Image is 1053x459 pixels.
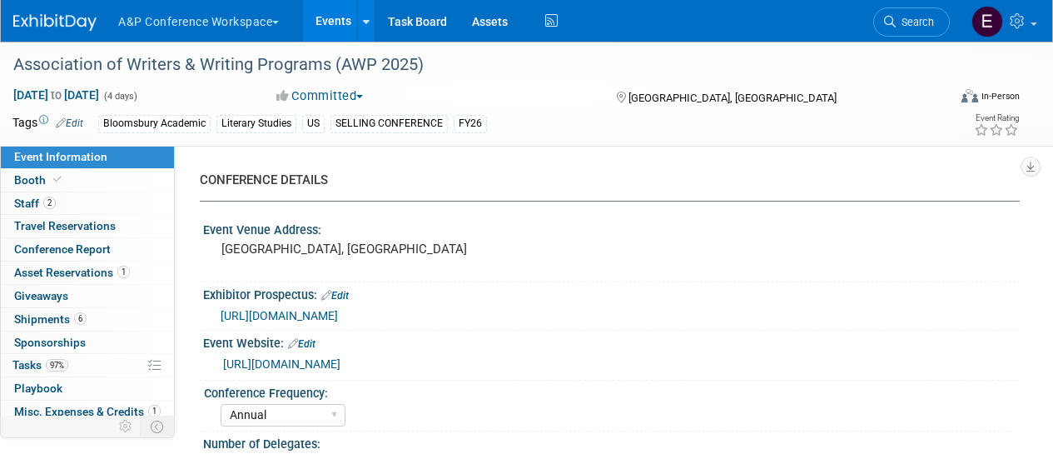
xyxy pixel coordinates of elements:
[302,115,325,132] div: US
[12,358,68,372] span: Tasks
[321,290,349,302] a: Edit
[1,262,174,284] a: Asset Reservations1
[43,197,56,209] span: 2
[961,89,978,102] img: Format-Inperson.png
[1,354,174,377] a: Tasks97%
[1,215,174,237] a: Travel Reservations
[873,7,950,37] a: Search
[46,359,68,372] span: 97%
[56,117,83,129] a: Edit
[1,146,174,168] a: Event Information
[628,92,837,104] span: [GEOGRAPHIC_DATA], [GEOGRAPHIC_DATA]
[14,405,161,418] span: Misc. Expenses & Credits
[221,309,338,322] a: [URL][DOMAIN_NAME]
[221,242,525,257] pre: [GEOGRAPHIC_DATA], [GEOGRAPHIC_DATA]
[203,282,1020,304] div: Exhibitor Prospectus:
[14,150,107,163] span: Event Information
[1,377,174,400] a: Playbook
[12,114,83,133] td: Tags
[53,175,62,184] i: Booth reservation complete
[14,197,56,210] span: Staff
[896,16,934,28] span: Search
[204,381,1012,402] div: Conference Frequency:
[223,357,340,371] a: [URL][DOMAIN_NAME]
[74,312,87,325] span: 6
[1,169,174,192] a: Booth
[14,289,68,302] span: Giveaways
[1,285,174,307] a: Giveaways
[1,192,174,215] a: Staff2
[14,382,62,395] span: Playbook
[13,14,97,31] img: ExhibitDay
[1,332,174,354] a: Sponsorships
[872,87,1020,112] div: Event Format
[48,88,64,102] span: to
[971,6,1003,37] img: Elena McAnespie
[974,114,1019,122] div: Event Rating
[1,401,174,423] a: Misc. Expenses & Credits1
[203,217,1020,238] div: Event Venue Address:
[148,405,161,417] span: 1
[454,115,487,132] div: FY26
[117,266,130,278] span: 1
[203,432,1020,452] div: Number of Delegates:
[98,115,211,132] div: Bloomsbury Academic
[330,115,448,132] div: SELLING CONFERENCE
[200,172,1007,189] div: CONFERENCE DETAILS
[981,90,1020,102] div: In-Person
[203,331,1020,352] div: Event Website:
[216,115,296,132] div: Literary Studies
[14,219,116,232] span: Travel Reservations
[14,266,130,279] span: Asset Reservations
[7,50,934,80] div: Association of Writers & Writing Programs (AWP 2025)
[141,416,175,437] td: Toggle Event Tabs
[1,238,174,261] a: Conference Report
[271,87,370,105] button: Committed
[112,416,141,437] td: Personalize Event Tab Strip
[14,242,111,256] span: Conference Report
[14,336,86,349] span: Sponsorships
[12,87,100,102] span: [DATE] [DATE]
[1,308,174,331] a: Shipments6
[14,312,87,326] span: Shipments
[102,91,137,102] span: (4 days)
[14,173,65,187] span: Booth
[288,338,315,350] a: Edit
